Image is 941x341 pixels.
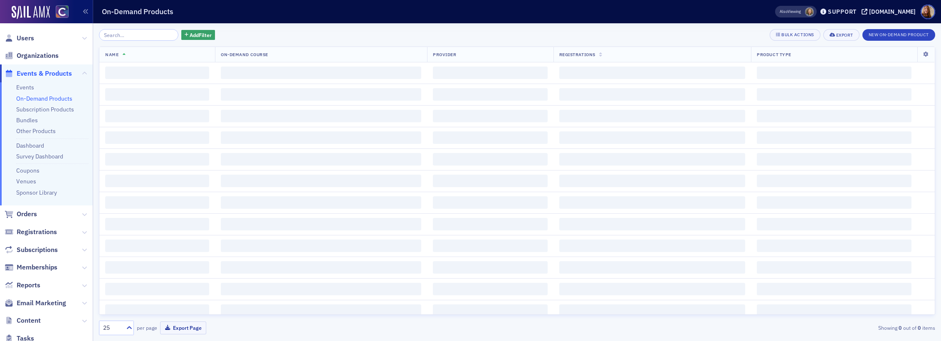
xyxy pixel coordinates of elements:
[559,218,746,230] span: ‌
[16,127,56,135] a: Other Products
[221,218,421,230] span: ‌
[221,110,421,122] span: ‌
[823,29,859,41] button: Export
[17,263,57,272] span: Memberships
[105,304,209,317] span: ‌
[105,218,209,230] span: ‌
[662,324,935,331] div: Showing out of items
[836,33,853,37] div: Export
[221,261,421,274] span: ‌
[757,261,911,274] span: ‌
[5,34,34,43] a: Users
[757,88,911,101] span: ‌
[105,52,119,57] span: Name
[105,153,209,166] span: ‌
[757,175,911,187] span: ‌
[780,9,788,14] div: Also
[5,299,66,308] a: Email Marketing
[433,110,548,122] span: ‌
[433,52,456,57] span: Provider
[137,324,157,331] label: per page
[433,240,548,252] span: ‌
[862,30,935,38] a: New On-Demand Product
[16,167,40,174] a: Coupons
[433,196,548,209] span: ‌
[17,210,37,219] span: Orders
[559,240,746,252] span: ‌
[559,283,746,295] span: ‌
[757,218,911,230] span: ‌
[12,6,50,19] img: SailAMX
[805,7,814,16] span: Lindsay Moore
[181,30,215,40] button: AddFilter
[433,261,548,274] span: ‌
[559,110,746,122] span: ‌
[559,196,746,209] span: ‌
[17,281,40,290] span: Reports
[17,51,59,60] span: Organizations
[103,324,121,332] div: 25
[102,7,173,17] h1: On-Demand Products
[160,321,206,334] button: Export Page
[221,304,421,317] span: ‌
[559,67,746,79] span: ‌
[862,9,919,15] button: [DOMAIN_NAME]
[16,153,63,160] a: Survey Dashboard
[916,324,922,331] strong: 0
[190,31,212,39] span: Add Filter
[16,142,44,149] a: Dashboard
[5,51,59,60] a: Organizations
[757,304,911,317] span: ‌
[433,218,548,230] span: ‌
[780,9,801,15] span: Viewing
[559,261,746,274] span: ‌
[17,316,41,325] span: Content
[221,67,421,79] span: ‌
[99,29,178,41] input: Search…
[221,283,421,295] span: ‌
[105,110,209,122] span: ‌
[105,88,209,101] span: ‌
[105,131,209,144] span: ‌
[559,52,595,57] span: Registrations
[221,196,421,209] span: ‌
[56,5,69,18] img: SailAMX
[5,263,57,272] a: Memberships
[105,240,209,252] span: ‌
[16,189,57,196] a: Sponsor Library
[433,88,548,101] span: ‌
[5,245,58,255] a: Subscriptions
[559,153,746,166] span: ‌
[897,324,903,331] strong: 0
[221,131,421,144] span: ‌
[5,281,40,290] a: Reports
[757,52,791,57] span: Product Type
[105,67,209,79] span: ‌
[5,227,57,237] a: Registrations
[781,32,814,37] div: Bulk Actions
[5,316,41,325] a: Content
[757,67,911,79] span: ‌
[221,52,268,57] span: On-Demand Course
[50,5,69,20] a: View Homepage
[869,8,916,15] div: [DOMAIN_NAME]
[16,116,38,124] a: Bundles
[757,240,911,252] span: ‌
[105,175,209,187] span: ‌
[105,261,209,274] span: ‌
[17,34,34,43] span: Users
[16,84,34,91] a: Events
[757,153,911,166] span: ‌
[16,106,74,113] a: Subscription Products
[5,210,37,219] a: Orders
[559,131,746,144] span: ‌
[17,69,72,78] span: Events & Products
[559,175,746,187] span: ‌
[221,153,421,166] span: ‌
[559,88,746,101] span: ‌
[16,178,36,185] a: Venues
[105,283,209,295] span: ‌
[433,131,548,144] span: ‌
[221,175,421,187] span: ‌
